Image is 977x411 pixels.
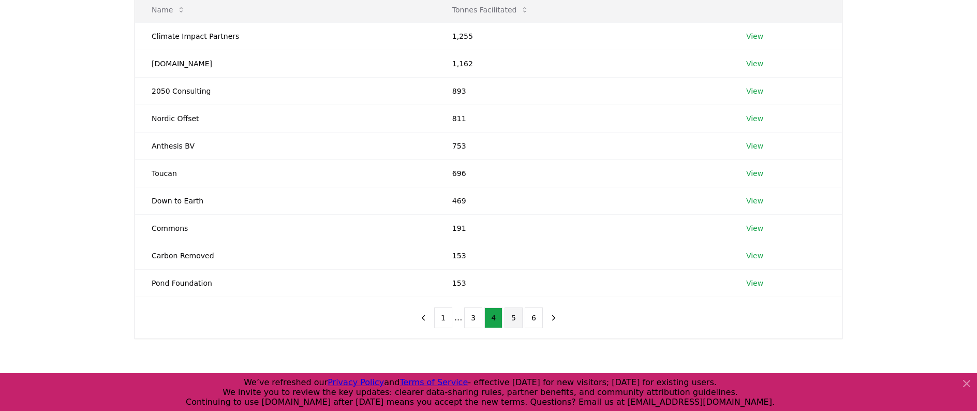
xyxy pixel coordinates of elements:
[505,307,523,328] button: 5
[436,50,730,77] td: 1,162
[746,223,763,233] a: View
[436,242,730,269] td: 153
[436,132,730,159] td: 753
[135,77,436,105] td: 2050 Consulting
[746,278,763,288] a: View
[454,312,462,324] li: ...
[135,159,436,187] td: Toucan
[436,22,730,50] td: 1,255
[525,307,543,328] button: 6
[135,187,436,214] td: Down to Earth
[436,269,730,297] td: 153
[746,113,763,124] a: View
[746,31,763,41] a: View
[746,86,763,96] a: View
[436,214,730,242] td: 191
[746,251,763,261] a: View
[436,77,730,105] td: 893
[746,58,763,69] a: View
[746,168,763,179] a: View
[746,196,763,206] a: View
[436,187,730,214] td: 469
[135,269,436,297] td: Pond Foundation
[415,307,432,328] button: previous page
[135,22,436,50] td: Climate Impact Partners
[135,214,436,242] td: Commons
[464,307,482,328] button: 3
[436,105,730,132] td: 811
[135,50,436,77] td: [DOMAIN_NAME]
[135,105,436,132] td: Nordic Offset
[484,307,502,328] button: 4
[746,141,763,151] a: View
[434,307,452,328] button: 1
[135,242,436,269] td: Carbon Removed
[545,307,562,328] button: next page
[436,159,730,187] td: 696
[135,132,436,159] td: Anthesis BV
